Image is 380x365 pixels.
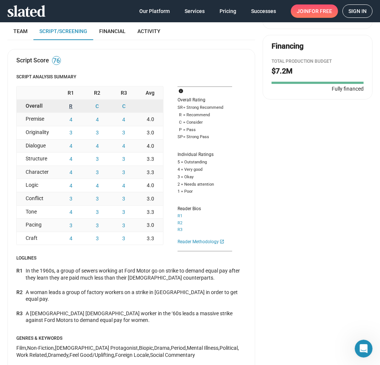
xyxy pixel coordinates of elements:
mat-icon: info [178,88,187,97]
div: Script Score [16,56,49,64]
div: Premise [17,113,58,126]
button: 4 [58,179,84,192]
div: 3.0 [137,126,163,139]
button: C [111,100,137,113]
button: R2 [178,221,182,226]
button: 3 [84,126,110,139]
div: Pacing [17,219,58,232]
span: Non-Fiction , [27,345,55,351]
div: 4.0 [137,140,163,153]
button: 4 [58,166,84,179]
button: 3 [58,219,84,232]
div: R3 [111,87,137,100]
div: Loglines [16,255,246,267]
div: Tone [17,206,58,219]
button: 3 [84,153,110,166]
span: Biopic , [139,345,154,351]
h2: $7.2M [272,66,364,76]
a: Successes [245,4,282,18]
span: SP [178,134,183,140]
button: 3 [84,206,110,219]
button: 4 [58,153,84,166]
div: 2 = Needs attention [178,182,232,188]
div: A woman leads a group of factory workers on a strike in [GEOGRAPHIC_DATA] in order to get equal pay. [26,289,246,303]
div: 5 = Outstanding [178,159,232,165]
button: 3 [111,153,137,166]
a: Services [179,4,211,18]
a: Our Platform [133,4,176,18]
div: Character [17,166,58,179]
span: Dramedy , [48,352,69,358]
span: [DEMOGRAPHIC_DATA] Protagonist , [55,345,139,351]
div: = Strong Pass [178,134,232,140]
button: 4 [58,140,84,153]
div: Overall [17,100,58,113]
a: Sign in [342,4,373,18]
button: 3 [111,192,137,205]
a: Script/Screening [33,22,93,40]
span: Foreign Locale , [115,352,150,358]
div: Craft [17,232,58,245]
div: = Recommend [178,112,232,118]
div: Originality [17,126,58,139]
span: Our Platform [139,4,170,18]
button: 3 [84,166,110,179]
div: R1 [16,267,26,281]
div: Financing [272,41,303,51]
button: 4 [111,113,137,126]
div: 3 = Okay [178,174,232,180]
span: Sign in [348,5,367,17]
span: Activity [137,28,160,34]
button: 4 [111,140,137,153]
div: 4.0 [137,113,163,126]
button: R1 [178,214,182,219]
button: 3 [84,192,110,205]
button: 3 [111,232,137,245]
div: R2 [84,87,110,100]
span: Team [13,28,27,34]
span: for free [309,4,332,18]
span: Social Commentary [150,352,195,358]
button: 4 [58,206,84,219]
div: R3 [16,310,26,324]
span: 76 [52,57,61,65]
div: R1 [58,87,84,100]
div: Total Production budget [272,59,364,65]
div: 3.3 [137,206,163,219]
div: Overall Rating [178,97,232,103]
span: Pricing [220,4,236,18]
span: Fully financed [329,85,364,92]
a: Joinfor free [291,4,338,18]
button: C [84,100,110,113]
span: Services [185,4,205,18]
div: Conflict [17,192,58,205]
div: Logic [17,179,58,192]
button: 3 [58,126,84,139]
div: A [DEMOGRAPHIC_DATA] [DEMOGRAPHIC_DATA] worker in the ‘60s leads a massive strike against Ford Mo... [26,310,246,324]
span: Successes [251,4,276,18]
button: 3 [111,126,137,139]
button: 3 [58,192,84,205]
h4: Script Analysis Summary [16,74,246,80]
div: 1 = Poor [178,189,232,195]
div: Structure [17,153,58,166]
div: Reader Bios [178,206,232,212]
button: R3 [178,227,182,233]
div: Avg [137,87,163,100]
button: 4 [111,179,137,192]
div: 3.3 [137,232,163,245]
span: Drama , [154,345,171,351]
span: Work Related , [16,352,48,358]
button: 3 [111,206,137,219]
div: Genres & Keywords [16,336,246,345]
div: = Pass [178,127,232,133]
div: In the 1960s, a group of sewers working at Ford Motor go on strike to demand equal pay after they... [26,267,246,281]
mat-icon: launch [220,239,224,245]
div: 4 = Very good [178,167,232,173]
div: Dialogue [17,140,58,153]
span: Period , [171,345,187,351]
span: Film , [16,345,27,351]
span: C [178,120,183,126]
div: 3.3 [137,153,163,166]
div: 4.0 [137,179,163,192]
